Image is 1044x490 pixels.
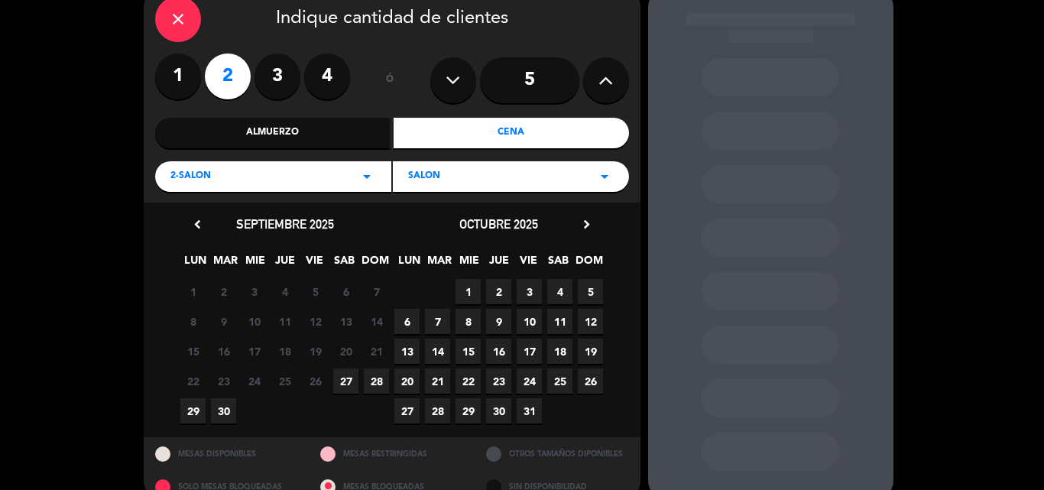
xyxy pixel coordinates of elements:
[456,398,481,423] span: 29
[272,339,297,364] span: 18
[242,309,267,334] span: 10
[211,368,236,394] span: 23
[578,309,603,334] span: 12
[394,339,420,364] span: 13
[517,279,542,304] span: 3
[578,279,603,304] span: 5
[517,339,542,364] span: 17
[212,251,238,277] span: MAR
[155,54,201,99] label: 1
[364,368,389,394] span: 28
[155,118,391,148] div: Almuerzo
[303,339,328,364] span: 19
[272,368,297,394] span: 25
[309,437,475,470] div: MESAS RESTRINGIDAS
[456,309,481,334] span: 8
[236,216,334,232] span: septiembre 2025
[302,251,327,277] span: VIE
[516,251,541,277] span: VIE
[394,368,420,394] span: 20
[272,279,297,304] span: 4
[475,437,640,470] div: OTROS TAMAÑOS DIPONIBLES
[425,398,450,423] span: 28
[333,368,358,394] span: 27
[547,368,572,394] span: 25
[180,279,206,304] span: 1
[408,169,440,184] span: SALON
[486,368,511,394] span: 23
[578,368,603,394] span: 26
[303,279,328,304] span: 5
[394,118,629,148] div: Cena
[579,216,595,232] i: chevron_right
[486,309,511,334] span: 9
[180,339,206,364] span: 15
[456,251,481,277] span: MIE
[595,167,614,186] i: arrow_drop_down
[303,368,328,394] span: 26
[459,216,538,232] span: octubre 2025
[272,309,297,334] span: 11
[333,339,358,364] span: 20
[426,251,452,277] span: MAR
[242,368,267,394] span: 24
[456,339,481,364] span: 15
[546,251,571,277] span: SAB
[575,251,601,277] span: DOM
[205,54,251,99] label: 2
[364,339,389,364] span: 21
[144,437,310,470] div: MESAS DISPONIBLES
[517,398,542,423] span: 31
[486,251,511,277] span: JUE
[362,251,387,277] span: DOM
[486,339,511,364] span: 16
[180,309,206,334] span: 8
[303,309,328,334] span: 12
[517,368,542,394] span: 24
[397,251,422,277] span: LUN
[358,167,376,186] i: arrow_drop_down
[456,279,481,304] span: 1
[364,279,389,304] span: 7
[170,169,211,184] span: 2-SALON
[255,54,300,99] label: 3
[242,279,267,304] span: 3
[425,339,450,364] span: 14
[425,309,450,334] span: 7
[242,339,267,364] span: 17
[304,54,350,99] label: 4
[547,279,572,304] span: 4
[547,339,572,364] span: 18
[578,339,603,364] span: 19
[486,398,511,423] span: 30
[425,368,450,394] span: 21
[211,279,236,304] span: 2
[486,279,511,304] span: 2
[394,309,420,334] span: 6
[333,309,358,334] span: 13
[242,251,267,277] span: MIE
[394,398,420,423] span: 27
[211,398,236,423] span: 30
[332,251,357,277] span: SAB
[211,339,236,364] span: 16
[333,279,358,304] span: 6
[547,309,572,334] span: 11
[456,368,481,394] span: 22
[180,398,206,423] span: 29
[190,216,206,232] i: chevron_left
[364,309,389,334] span: 14
[169,10,187,28] i: close
[272,251,297,277] span: JUE
[517,309,542,334] span: 10
[365,54,415,107] div: ó
[183,251,208,277] span: LUN
[211,309,236,334] span: 9
[180,368,206,394] span: 22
